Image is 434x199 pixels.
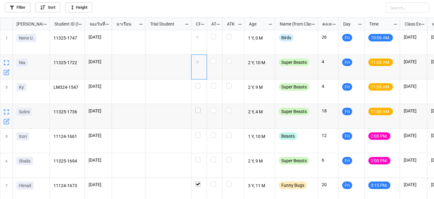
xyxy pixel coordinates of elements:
div: Fri [342,108,352,115]
p: 11325-1722 [53,59,81,67]
div: 10:00 AM. [368,34,393,41]
p: [DATE] [404,182,423,188]
p: LM324-1547 [53,83,81,92]
p: Nene U. [19,35,34,41]
div: 11:00 AM. [368,108,393,115]
p: [DATE] [404,157,423,163]
div: Super Beasts [279,157,309,164]
p: 4 [322,59,335,65]
div: Beasts [279,132,297,140]
input: Search... [386,2,429,12]
p: 2 Y, 4 M [248,108,271,116]
div: Fri [342,59,352,66]
p: 26 [322,34,335,40]
p: [DATE] [89,132,108,139]
p: 2 Y, 9 M [248,83,271,92]
div: ATT [208,21,216,27]
div: Birds [279,34,294,41]
div: คงเหลือ (from Nick Name) [319,21,332,27]
p: 2 Y, 10 M [248,59,271,67]
p: [DATE] [89,83,108,89]
div: 2:00 PM. [368,157,390,164]
a: Height [65,2,92,12]
p: Shalis [19,158,30,164]
div: Class Expiration [401,21,421,27]
p: [DATE] [404,83,423,89]
div: Name (from Class) [276,21,311,27]
p: [DATE] [89,157,108,163]
p: 11325-1736 [53,108,81,116]
div: CF [192,21,201,27]
p: [DATE] [89,59,108,65]
div: Time [366,21,393,27]
div: 11:00 AM. [368,83,393,91]
div: ATK [223,21,238,27]
p: [DATE] [89,108,108,114]
div: Fri [342,157,352,164]
div: Day [339,21,358,27]
p: 11325-1694 [53,157,81,166]
p: [DATE] [89,34,108,40]
a: Sort [35,2,60,12]
div: grid [0,18,50,30]
p: 11124-1673 [53,182,81,190]
p: Nia [19,59,25,66]
div: Fri [342,132,352,140]
p: 12 [322,132,335,139]
p: [DATE] [404,132,423,139]
div: Trial Student [146,21,184,27]
p: 18 [322,108,335,114]
div: Fri [342,83,352,91]
p: Solmi [19,109,30,115]
div: Age [245,21,268,27]
p: 1 Y, 10 M [248,132,271,141]
p: 2 Y, 9 M [248,157,271,166]
div: มาเรียน [113,21,139,27]
span: 5 [6,129,7,153]
span: 3 [6,79,7,104]
div: Fri [342,34,352,41]
p: Ky [19,84,24,90]
p: 3 Y, 11 M [248,182,271,190]
span: 6 [6,153,7,178]
div: Funny Bugs [279,182,307,189]
span: 1 [6,30,7,54]
p: [DATE] [89,182,108,188]
p: 11124-1661 [53,132,81,141]
div: Fri [342,182,352,189]
a: Filter [5,2,30,12]
p: 20 [322,182,335,188]
div: 3:15 PM. [368,182,390,189]
p: [DATE] [404,108,423,114]
p: 6 [322,157,335,163]
div: จองวันที่ [86,21,105,27]
p: 4 [322,83,335,89]
div: Super Beasts [279,59,309,66]
div: 11:00 AM. [368,59,393,66]
div: Super Beasts [279,108,309,115]
p: 11325-1747 [53,34,81,43]
div: Student ID (from [PERSON_NAME] Name) [51,21,78,27]
p: [DATE] [404,59,423,65]
p: [DATE] [404,34,423,40]
div: 2:00 PM. [368,132,390,140]
p: Himali [19,182,31,189]
div: Super Beasts [279,83,309,91]
p: 1 Y, 0 M [248,34,271,43]
p: Itori [19,133,27,140]
div: [PERSON_NAME] Name [13,21,43,27]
